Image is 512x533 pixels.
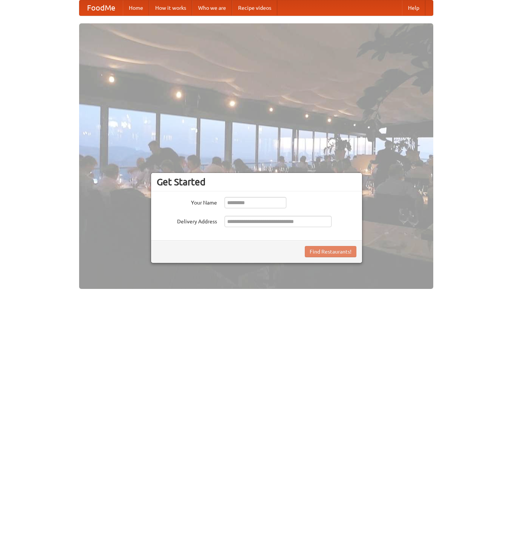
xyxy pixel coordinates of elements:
[149,0,192,15] a: How it works
[402,0,425,15] a: Help
[157,197,217,206] label: Your Name
[232,0,277,15] a: Recipe videos
[157,176,356,188] h3: Get Started
[305,246,356,257] button: Find Restaurants!
[157,216,217,225] label: Delivery Address
[123,0,149,15] a: Home
[79,0,123,15] a: FoodMe
[192,0,232,15] a: Who we are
